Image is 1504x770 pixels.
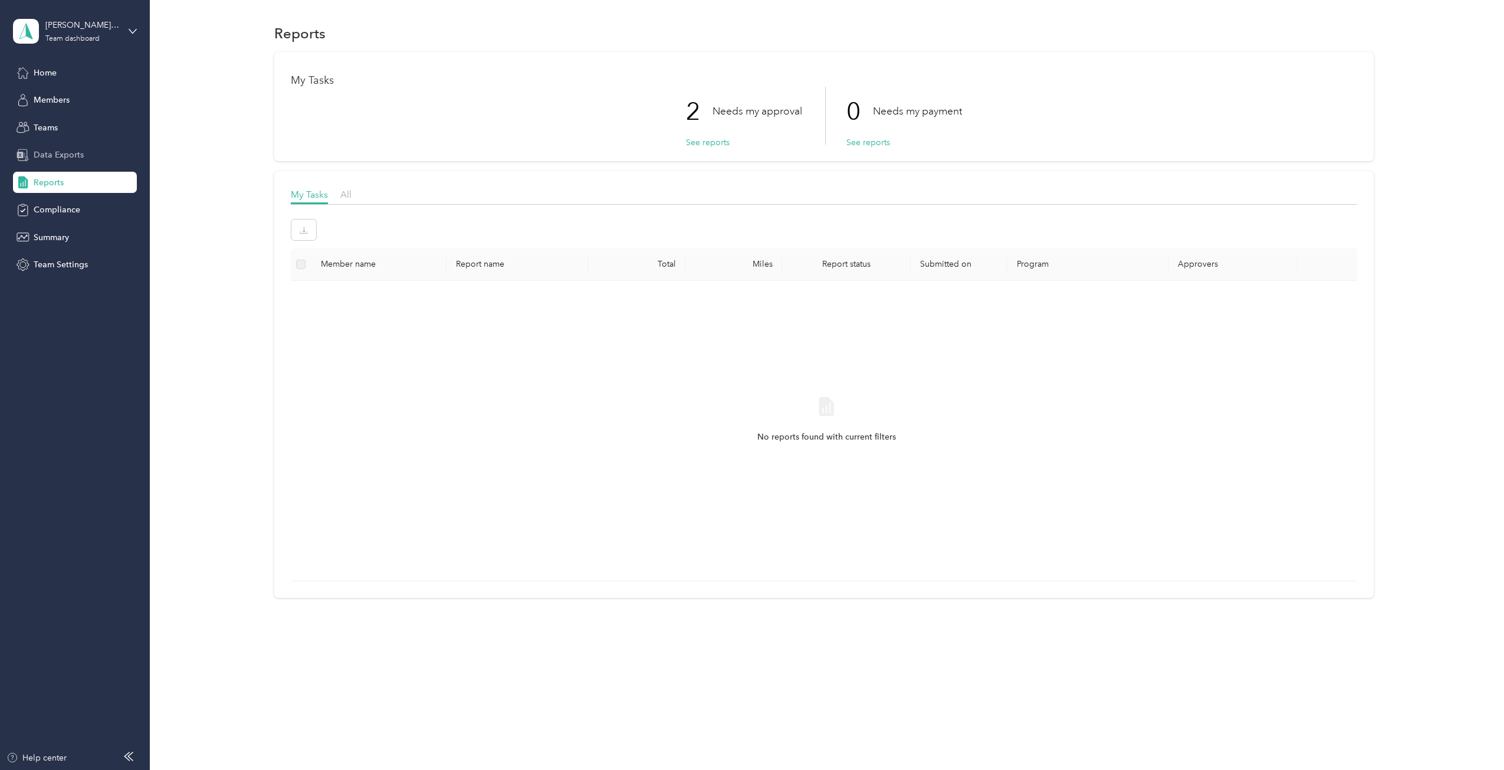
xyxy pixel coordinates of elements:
p: 2 [686,87,712,136]
iframe: Everlance-gr Chat Button Frame [1438,704,1504,770]
span: All [340,189,352,200]
th: Report name [446,248,588,281]
div: Miles [695,259,773,269]
span: Compliance [34,204,80,216]
p: 0 [846,87,873,136]
span: Members [34,94,70,106]
button: See reports [686,136,730,149]
th: Member name [311,248,446,281]
button: See reports [846,136,890,149]
span: Home [34,67,57,79]
span: Summary [34,231,69,244]
div: Total [598,259,676,269]
div: Member name [321,259,437,269]
span: Data Exports [34,149,84,161]
th: Submitted on [911,248,1007,281]
span: Teams [34,122,58,134]
p: Needs my payment [873,104,962,119]
span: Reports [34,176,64,189]
span: No reports found with current filters [757,431,896,444]
button: Help center [6,752,67,764]
th: Program [1007,248,1168,281]
span: My Tasks [291,189,328,200]
span: Team Settings [34,258,88,271]
h1: Reports [274,27,326,40]
th: Approvers [1168,248,1298,281]
p: Needs my approval [712,104,802,119]
div: [PERSON_NAME][EMAIL_ADDRESS][DOMAIN_NAME] [45,19,119,31]
h1: My Tasks [291,74,1357,87]
span: Report status [792,259,902,269]
div: Team dashboard [45,35,100,42]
